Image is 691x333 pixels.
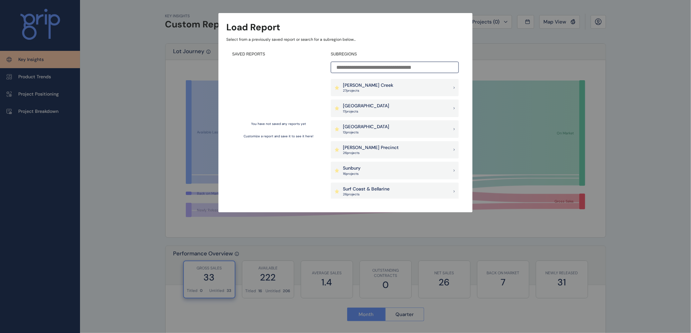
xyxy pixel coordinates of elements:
[343,144,399,151] p: [PERSON_NAME] Precinct
[232,52,325,57] h4: SAVED REPORTS
[244,134,313,139] p: Customize a report and save it to see it here!
[343,172,361,176] p: 16 project s
[343,82,393,89] p: [PERSON_NAME] Creek
[343,186,390,192] p: Surf Coast & Bellarine
[251,122,306,126] p: You have not saved any reports yet
[343,103,389,109] p: [GEOGRAPHIC_DATA]
[343,192,390,197] p: 26 project s
[331,52,459,57] h4: SUBREGIONS
[226,37,465,42] p: Select from a previously saved report or search for a subregion below...
[343,109,389,114] p: 17 project s
[343,130,389,135] p: 13 project s
[343,151,399,155] p: 26 project s
[343,124,389,130] p: [GEOGRAPHIC_DATA]
[226,21,280,34] h3: Load Report
[343,165,361,172] p: Sunbury
[343,88,393,93] p: 27 project s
